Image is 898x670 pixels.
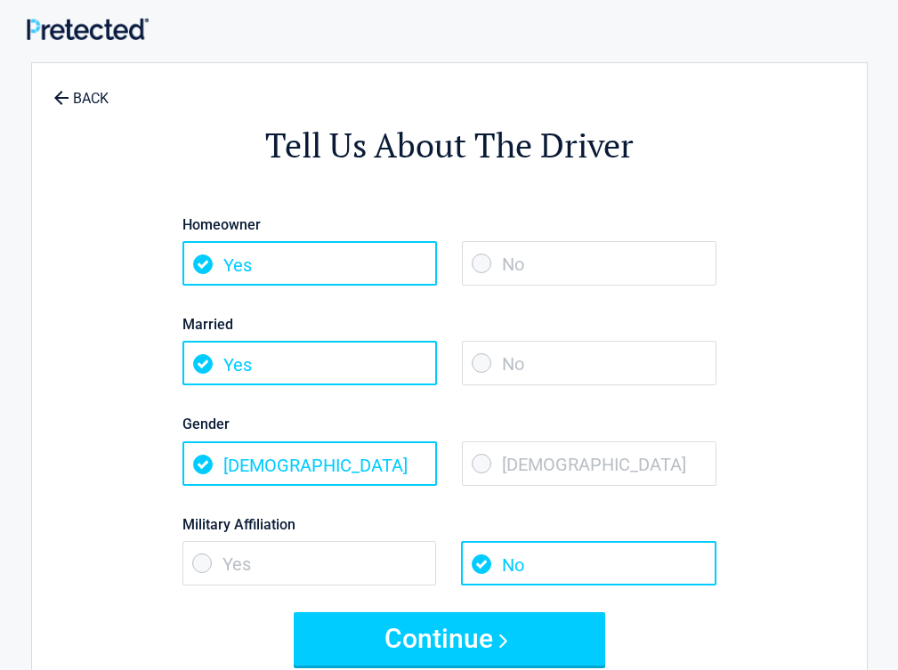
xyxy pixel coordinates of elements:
span: No [462,241,716,286]
span: [DEMOGRAPHIC_DATA] [462,441,716,486]
button: Continue [294,612,605,666]
label: Married [182,312,716,336]
img: Main Logo [27,18,149,40]
span: Yes [182,341,437,385]
span: [DEMOGRAPHIC_DATA] [182,441,437,486]
label: Homeowner [182,213,716,237]
label: Military Affiliation [182,513,716,537]
span: No [462,341,716,385]
h2: Tell Us About The Driver [130,123,769,168]
a: BACK [50,75,112,106]
span: Yes [182,541,437,585]
span: No [461,541,716,585]
label: Gender [182,412,716,436]
span: Yes [182,241,437,286]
